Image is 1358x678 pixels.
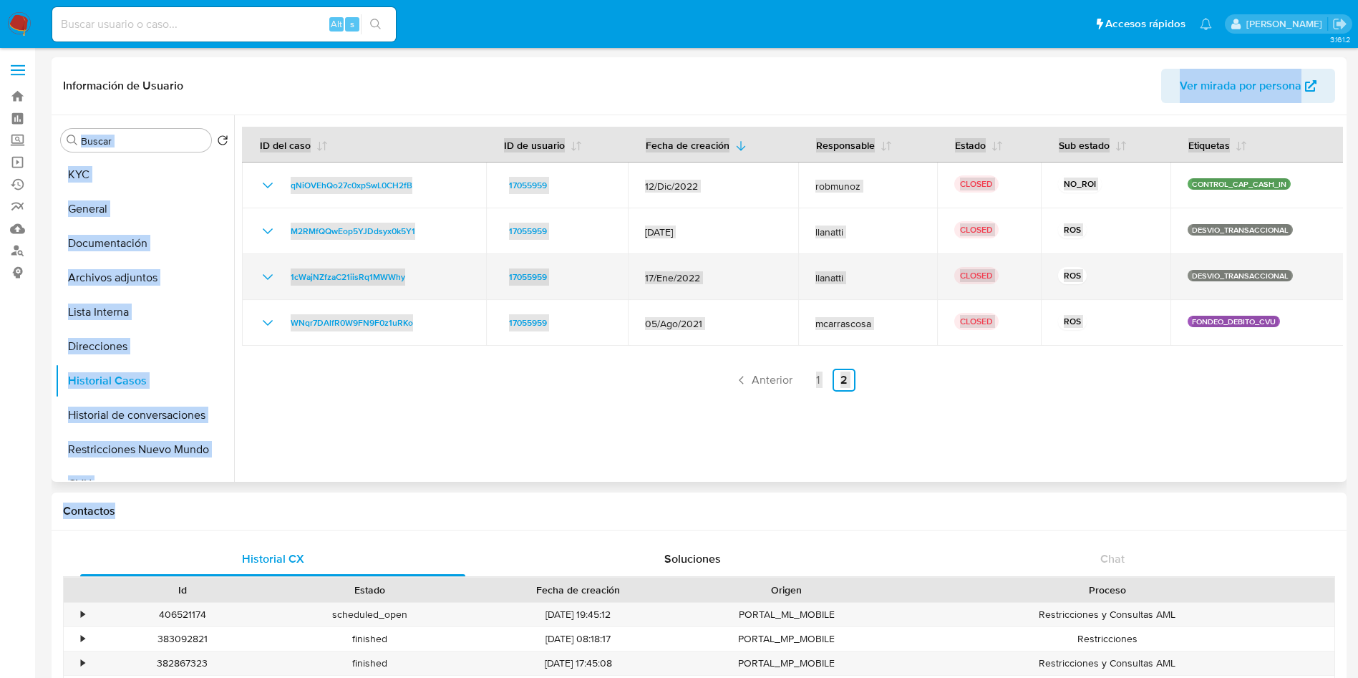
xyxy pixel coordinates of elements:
[1100,551,1125,567] span: Chat
[55,158,234,192] button: KYC
[1161,69,1335,103] button: Ver mirada por persona
[55,226,234,261] button: Documentación
[52,15,396,34] input: Buscar usuario o caso...
[350,17,354,31] span: s
[99,583,266,597] div: Id
[67,135,78,146] button: Buscar
[693,603,881,626] div: PORTAL_ML_MOBILE
[81,657,84,670] div: •
[464,652,693,675] div: [DATE] 17:45:08
[63,79,183,93] h1: Información de Usuario
[703,583,870,597] div: Origen
[55,329,234,364] button: Direcciones
[217,135,228,150] button: Volver al orden por defecto
[276,652,464,675] div: finished
[89,603,276,626] div: 406521174
[81,608,84,621] div: •
[242,551,304,567] span: Historial CX
[1200,18,1212,30] a: Notificaciones
[891,583,1324,597] div: Proceso
[361,14,390,34] button: search-icon
[1180,69,1301,103] span: Ver mirada por persona
[881,627,1334,651] div: Restricciones
[881,652,1334,675] div: Restricciones y Consultas AML
[55,467,234,501] button: CVU
[55,398,234,432] button: Historial de conversaciones
[81,632,84,646] div: •
[55,192,234,226] button: General
[464,603,693,626] div: [DATE] 19:45:12
[1105,16,1185,32] span: Accesos rápidos
[89,652,276,675] div: 382867323
[286,583,454,597] div: Estado
[1332,16,1347,32] a: Salir
[63,504,1335,518] h1: Contactos
[276,603,464,626] div: scheduled_open
[55,261,234,295] button: Archivos adjuntos
[55,364,234,398] button: Historial Casos
[664,551,721,567] span: Soluciones
[464,627,693,651] div: [DATE] 08:18:17
[1246,17,1327,31] p: valeria.duch@mercadolibre.com
[881,603,1334,626] div: Restricciones y Consultas AML
[55,295,234,329] button: Lista Interna
[474,583,683,597] div: Fecha de creación
[693,652,881,675] div: PORTAL_MP_MOBILE
[81,135,205,147] input: Buscar
[331,17,342,31] span: Alt
[55,432,234,467] button: Restricciones Nuevo Mundo
[89,627,276,651] div: 383092821
[693,627,881,651] div: PORTAL_MP_MOBILE
[276,627,464,651] div: finished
